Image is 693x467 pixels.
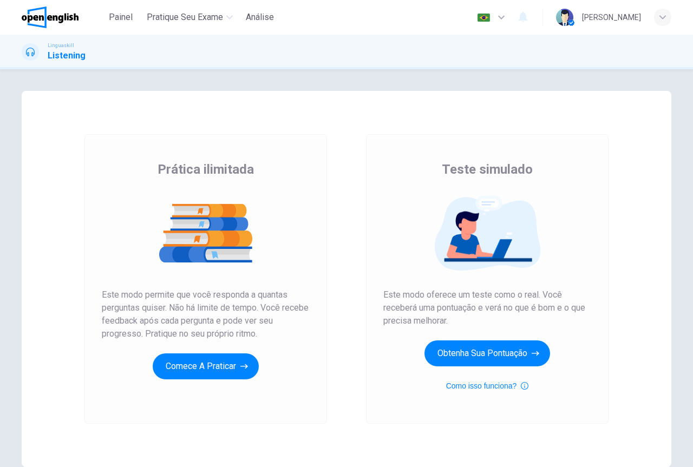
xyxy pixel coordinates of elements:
[48,49,86,62] h1: Listening
[158,161,254,178] span: Prática ilimitada
[241,8,278,27] button: Análise
[48,42,74,49] span: Linguaskill
[582,11,641,24] div: [PERSON_NAME]
[103,8,138,27] button: Painel
[22,6,79,28] img: OpenEnglish logo
[102,288,310,340] span: Este modo permite que você responda a quantas perguntas quiser. Não há limite de tempo. Você rece...
[446,379,529,392] button: Como isso funciona?
[22,6,103,28] a: OpenEnglish logo
[477,14,491,22] img: pt
[424,340,550,366] button: Obtenha sua pontuação
[556,9,573,26] img: Profile picture
[153,353,259,379] button: Comece a praticar
[147,11,223,24] span: Pratique seu exame
[383,288,591,327] span: Este modo oferece um teste como o real. Você receberá uma pontuação e verá no que é bom e o que p...
[246,11,274,24] span: Análise
[442,161,533,178] span: Teste simulado
[142,8,237,27] button: Pratique seu exame
[109,11,133,24] span: Painel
